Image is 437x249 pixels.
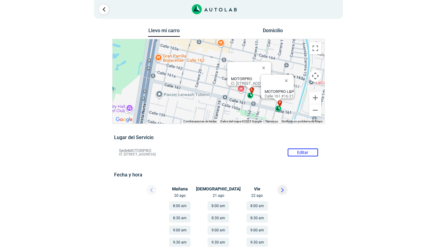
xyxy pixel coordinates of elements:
[309,104,321,116] button: Reducir
[99,5,109,14] a: Ir al paso anterior
[309,70,321,82] button: Controles de visualización del mapa
[208,201,229,210] button: 8:00 am
[279,100,281,105] span: f
[246,213,268,223] button: 8:30 am
[246,238,268,247] button: 9:30 am
[148,28,180,37] button: Llevo mi carro
[169,226,191,235] button: 9:00 am
[208,213,229,223] button: 8:30 am
[208,226,229,235] button: 9:00 am
[231,77,271,86] div: Cl. [STREET_ADDRESS]
[280,73,295,88] button: Cerrar
[246,226,268,235] button: 9:00 am
[114,135,323,140] h5: Lugar del Servicio
[231,77,252,81] b: MOTORPRO
[169,238,191,247] button: 9:30 am
[220,120,262,123] span: Datos del mapa ©2025 Google
[309,92,321,104] button: Ampliar
[246,201,268,210] button: 8:00 am
[282,120,323,123] a: Notificar un problema de Maps
[183,119,217,124] button: Combinaciones de teclas
[114,116,134,124] img: Google
[208,238,229,247] button: 9:30 am
[192,6,237,12] a: Link al sitio de autolab
[257,28,289,36] button: Domicilio
[258,60,272,75] button: Cerrar
[309,42,321,54] button: Cambiar a la vista en pantalla completa
[169,213,191,223] button: 8:30 am
[265,89,294,98] div: Calle 161 #16-21
[251,87,253,92] span: l
[114,116,134,124] a: Abre esta zona en Google Maps (se abre en una nueva ventana)
[114,172,323,178] h5: Fecha y hora
[169,201,191,210] button: 8:00 am
[265,120,278,123] a: Términos
[265,89,294,94] b: MOTORPRO L&P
